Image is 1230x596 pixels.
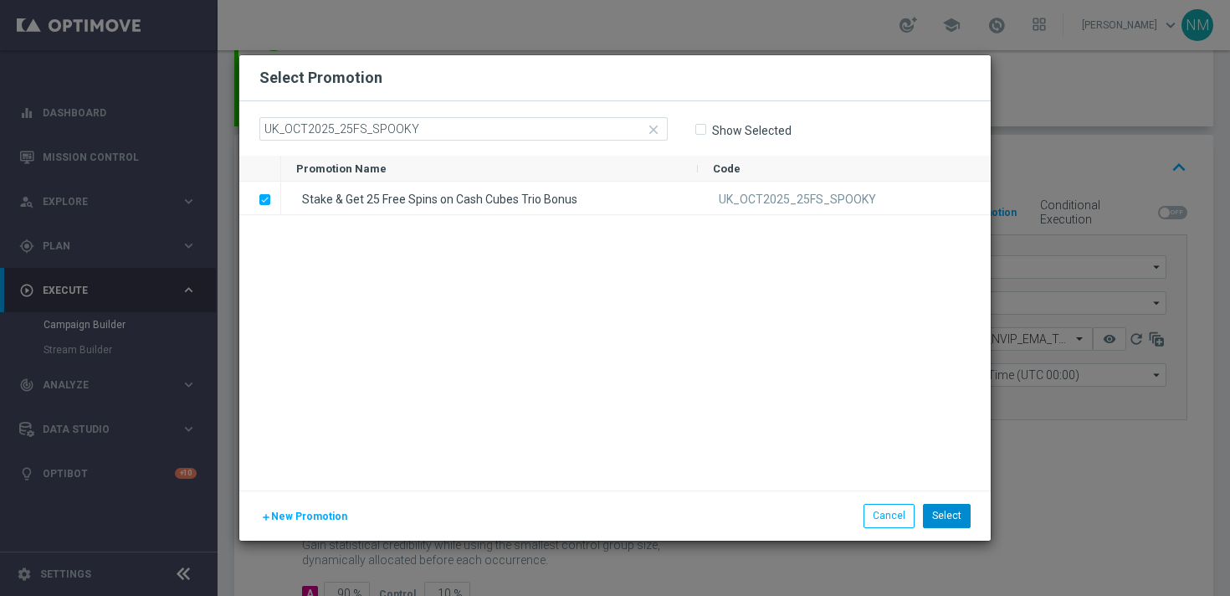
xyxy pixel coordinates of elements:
i: add [261,512,271,522]
i: close [646,122,661,137]
button: Cancel [864,504,915,527]
h2: Select Promotion [259,68,382,88]
div: Press SPACE to deselect this row. [239,182,281,215]
button: New Promotion [259,507,349,526]
button: Select [923,504,971,527]
label: Show Selected [711,123,792,138]
div: Stake & Get 25 Free Spins on Cash Cubes Trio Bonus [281,182,698,214]
div: Press SPACE to deselect this row. [281,182,991,215]
span: New Promotion [271,511,347,522]
span: Code [713,162,741,175]
span: Promotion Name [296,162,387,175]
span: UK_OCT2025_25FS_SPOOKY [719,193,876,206]
input: Search by Promotion name or Promo code [259,117,668,141]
